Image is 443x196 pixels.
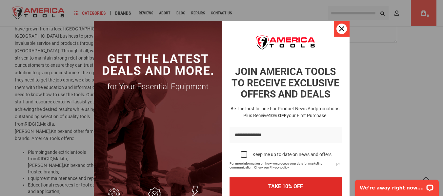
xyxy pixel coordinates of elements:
svg: link icon [334,161,342,169]
strong: JOIN AMERICA TOOLS TO RECEIVE EXCLUSIVE OFFERS AND DEALS [232,66,339,100]
button: TAKE 10% OFF [230,177,342,195]
span: For more information on how we process your data for marketing communication. Check our Privacy p... [230,162,334,169]
strong: 10% OFF [269,113,287,118]
button: Close [334,21,350,37]
a: Read our Privacy Policy [334,161,342,169]
input: Email field [230,127,342,144]
h3: Be the first in line for product news and [228,105,343,119]
svg: close icon [339,26,344,31]
div: Keep me up to date on news and offers [252,152,332,157]
iframe: LiveChat chat widget [351,175,443,196]
span: promotions. Plus receive your first purchase. [243,106,341,118]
